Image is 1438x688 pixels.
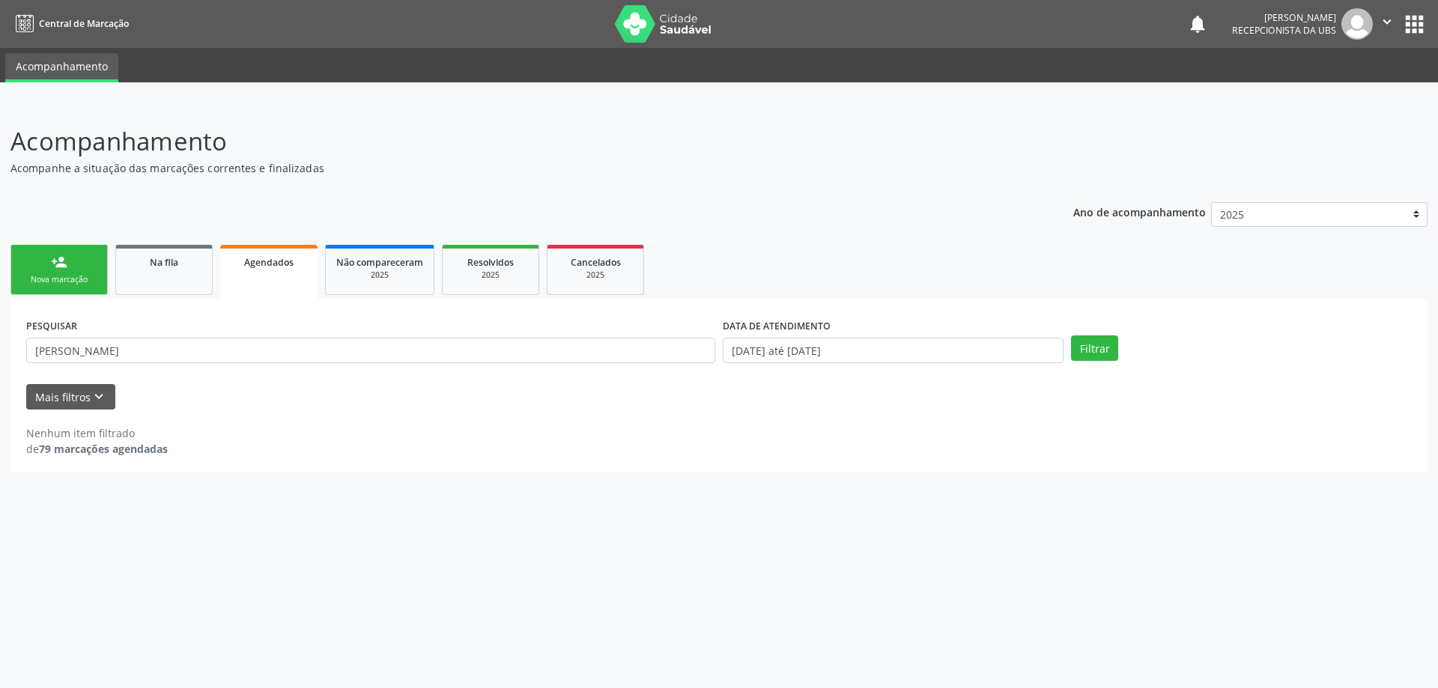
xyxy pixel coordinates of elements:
a: Acompanhamento [5,53,118,82]
button:  [1373,8,1401,40]
i: keyboard_arrow_down [91,389,107,405]
div: [PERSON_NAME] [1232,11,1336,24]
button: notifications [1187,13,1208,34]
span: Recepcionista da UBS [1232,24,1336,37]
span: Cancelados [571,256,621,269]
div: de [26,441,168,457]
span: Não compareceram [336,256,423,269]
label: PESQUISAR [26,314,77,338]
span: Central de Marcação [39,17,129,30]
input: Selecione um intervalo [723,338,1064,363]
div: 2025 [453,270,528,281]
span: Agendados [244,256,294,269]
span: Resolvidos [467,256,514,269]
i:  [1379,13,1395,30]
div: Nenhum item filtrado [26,425,168,441]
p: Acompanhe a situação das marcações correntes e finalizadas [10,160,1002,176]
div: 2025 [336,270,423,281]
strong: 79 marcações agendadas [39,442,168,456]
div: Nova marcação [22,274,97,285]
p: Acompanhamento [10,123,1002,160]
button: apps [1401,11,1428,37]
label: DATA DE ATENDIMENTO [723,314,831,338]
div: 2025 [558,270,633,281]
button: Filtrar [1071,335,1118,361]
button: Mais filtroskeyboard_arrow_down [26,384,115,410]
p: Ano de acompanhamento [1073,202,1206,221]
span: Na fila [150,256,178,269]
img: img [1341,8,1373,40]
a: Central de Marcação [10,11,129,36]
div: person_add [51,254,67,270]
input: Nome, CNS [26,338,715,363]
